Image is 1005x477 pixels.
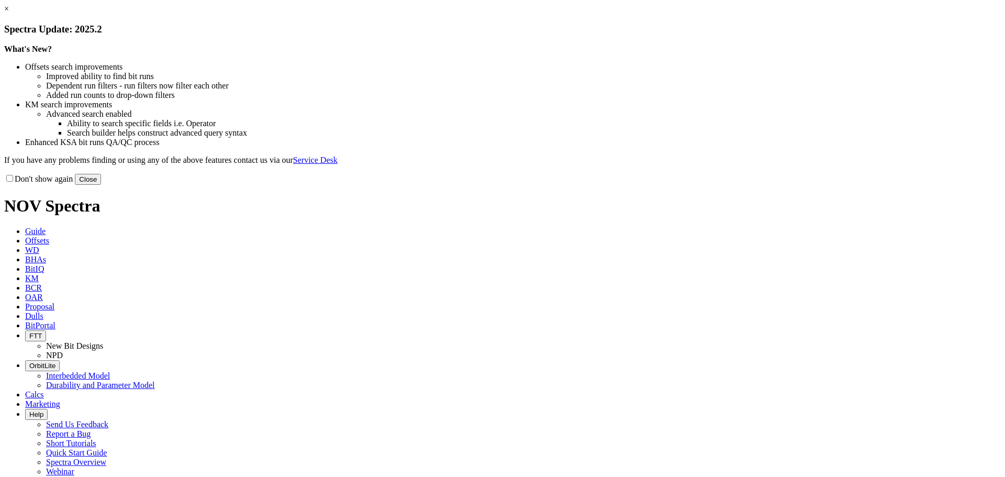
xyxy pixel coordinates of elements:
[25,138,1001,147] li: Enhanced KSA bit runs QA/QC process
[25,246,39,254] span: WD
[25,264,44,273] span: BitIQ
[4,196,1001,216] h1: NOV Spectra
[25,62,1001,72] li: Offsets search improvements
[46,458,106,467] a: Spectra Overview
[25,100,1001,109] li: KM search improvements
[46,371,110,380] a: Interbedded Model
[46,448,107,457] a: Quick Start Guide
[75,174,101,185] button: Close
[25,302,54,311] span: Proposal
[46,72,1001,81] li: Improved ability to find bit runs
[25,390,44,399] span: Calcs
[25,400,60,408] span: Marketing
[293,156,338,164] a: Service Desk
[25,321,55,330] span: BitPortal
[4,24,1001,35] h3: Spectra Update: 2025.2
[46,381,155,390] a: Durability and Parameter Model
[29,411,43,418] span: Help
[29,332,42,340] span: FTT
[67,128,1001,138] li: Search builder helps construct advanced query syntax
[46,439,96,448] a: Short Tutorials
[29,362,55,370] span: OrbitLite
[46,81,1001,91] li: Dependent run filters - run filters now filter each other
[25,236,49,245] span: Offsets
[25,227,46,236] span: Guide
[6,175,13,182] input: Don't show again
[46,467,74,476] a: Webinar
[46,420,108,429] a: Send Us Feedback
[4,45,52,53] strong: What's New?
[46,341,103,350] a: New Bit Designs
[46,429,91,438] a: Report a Bug
[25,293,43,302] span: OAR
[4,4,9,13] a: ×
[46,109,1001,119] li: Advanced search enabled
[46,91,1001,100] li: Added run counts to drop-down filters
[67,119,1001,128] li: Ability to search specific fields i.e. Operator
[4,174,73,183] label: Don't show again
[46,351,63,360] a: NPD
[4,156,1001,165] p: If you have any problems finding or using any of the above features contact us via our
[25,255,46,264] span: BHAs
[25,312,43,320] span: Dulls
[25,283,42,292] span: BCR
[25,274,39,283] span: KM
